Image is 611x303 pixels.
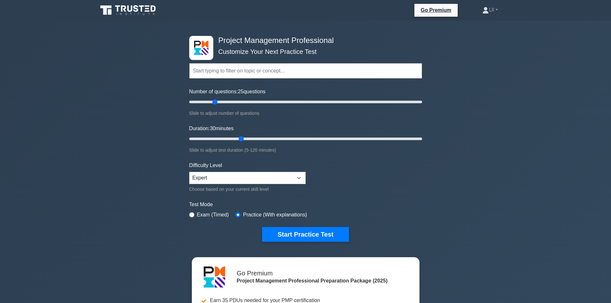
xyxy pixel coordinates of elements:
[210,126,216,131] span: 30
[197,211,229,219] label: Exam (Timed)
[243,211,307,219] label: Practice (With explanations)
[189,146,422,154] div: Slide to adjust test duration (5-120 minutes)
[189,185,306,193] div: Choose based on your current skill level
[262,227,349,242] button: Start Practice Test
[238,89,244,94] span: 25
[189,63,422,79] input: Start typing to filter on topic or concept...
[189,162,222,169] label: Difficulty Level
[216,36,391,45] h4: Project Management Professional
[189,201,422,208] label: Test Mode
[189,88,266,96] label: Number of questions: questions
[189,125,234,132] label: Duration: minutes
[417,6,455,14] a: Go Premium
[467,4,513,16] a: Lll
[189,109,422,117] div: Slide to adjust number of questions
